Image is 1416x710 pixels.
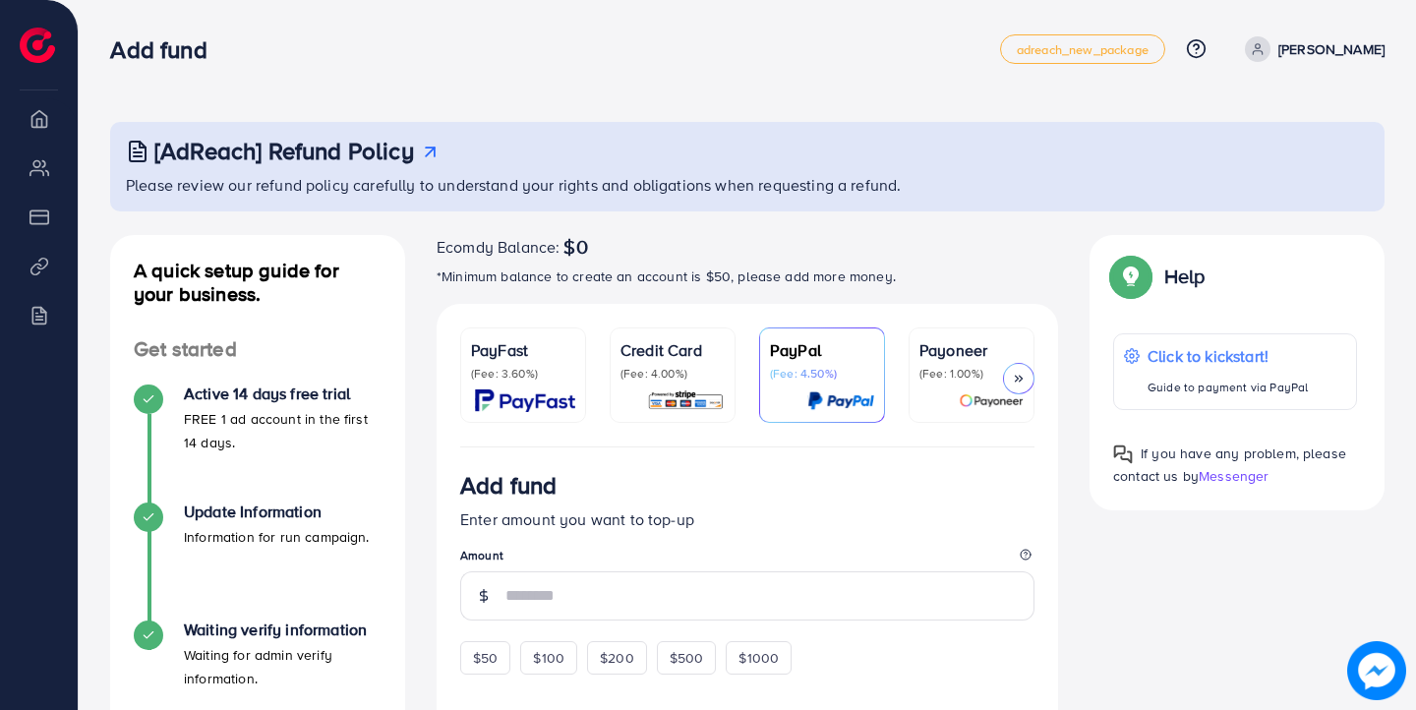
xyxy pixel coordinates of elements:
span: adreach_new_package [1017,43,1149,56]
p: Waiting for admin verify information. [184,643,382,690]
span: $0 [563,235,587,259]
img: image [1347,641,1406,700]
p: Payoneer [919,338,1024,362]
p: *Minimum balance to create an account is $50, please add more money. [437,265,1058,288]
img: card [807,389,874,412]
img: Popup guide [1113,259,1149,294]
p: Guide to payment via PayPal [1148,376,1308,399]
span: $50 [473,648,498,668]
span: $1000 [738,648,779,668]
h4: Update Information [184,503,370,521]
p: Please review our refund policy carefully to understand your rights and obligations when requesti... [126,173,1373,197]
h4: Active 14 days free trial [184,385,382,403]
h3: Add fund [460,471,557,500]
p: PayFast [471,338,575,362]
span: $200 [600,648,634,668]
p: Credit Card [620,338,725,362]
h3: [AdReach] Refund Policy [154,137,414,165]
p: (Fee: 3.60%) [471,366,575,382]
p: PayPal [770,338,874,362]
span: Messenger [1199,466,1268,486]
h3: Add fund [110,35,222,64]
p: Help [1164,265,1206,288]
span: $500 [670,648,704,668]
li: Active 14 days free trial [110,385,405,503]
img: Popup guide [1113,444,1133,464]
a: adreach_new_package [1000,34,1165,64]
p: Click to kickstart! [1148,344,1308,368]
h4: Waiting verify information [184,621,382,639]
span: If you have any problem, please contact us by [1113,444,1346,486]
h4: A quick setup guide for your business. [110,259,405,306]
p: (Fee: 4.50%) [770,366,874,382]
a: [PERSON_NAME] [1237,36,1385,62]
p: Information for run campaign. [184,525,370,549]
img: card [647,389,725,412]
p: Enter amount you want to top-up [460,507,1034,531]
p: FREE 1 ad account in the first 14 days. [184,407,382,454]
img: card [959,389,1024,412]
span: Ecomdy Balance: [437,235,560,259]
p: (Fee: 4.00%) [620,366,725,382]
p: [PERSON_NAME] [1278,37,1385,61]
h4: Get started [110,337,405,362]
img: logo [20,28,55,63]
span: $100 [533,648,564,668]
legend: Amount [460,547,1034,571]
p: (Fee: 1.00%) [919,366,1024,382]
li: Update Information [110,503,405,621]
img: card [475,389,575,412]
